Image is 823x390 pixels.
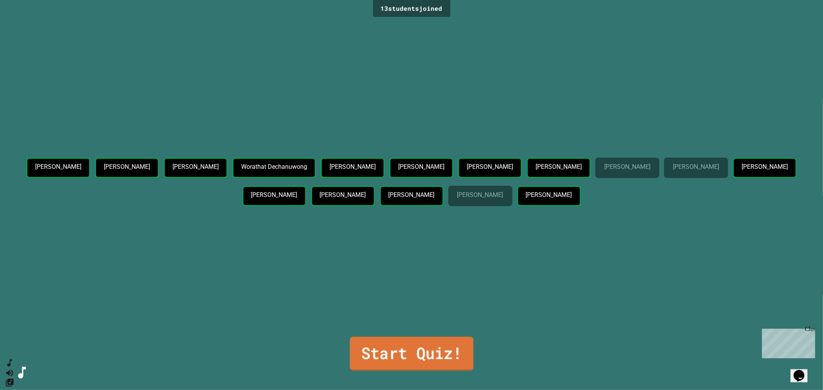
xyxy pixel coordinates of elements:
[5,358,14,368] button: SpeedDial basic example
[35,163,81,170] p: [PERSON_NAME]
[350,337,473,371] a: Start Quiz!
[320,192,366,198] p: [PERSON_NAME]
[536,163,581,170] p: [PERSON_NAME]
[791,359,815,382] iframe: chat widget
[5,378,14,387] button: Change Music
[251,192,297,198] p: [PERSON_NAME]
[673,163,719,170] p: [PERSON_NAME]
[526,192,572,198] p: [PERSON_NAME]
[330,163,375,170] p: [PERSON_NAME]
[5,368,14,378] button: Mute music
[604,163,650,170] p: [PERSON_NAME]
[104,163,150,170] p: [PERSON_NAME]
[759,326,815,358] iframe: chat widget
[398,163,444,170] p: [PERSON_NAME]
[457,192,503,198] p: [PERSON_NAME]
[389,192,434,198] p: [PERSON_NAME]
[467,163,513,170] p: [PERSON_NAME]
[241,163,306,170] p: Worathat Dechanuwong
[3,3,53,49] div: Chat with us now!Close
[742,163,788,170] p: [PERSON_NAME]
[172,163,218,170] p: [PERSON_NAME]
